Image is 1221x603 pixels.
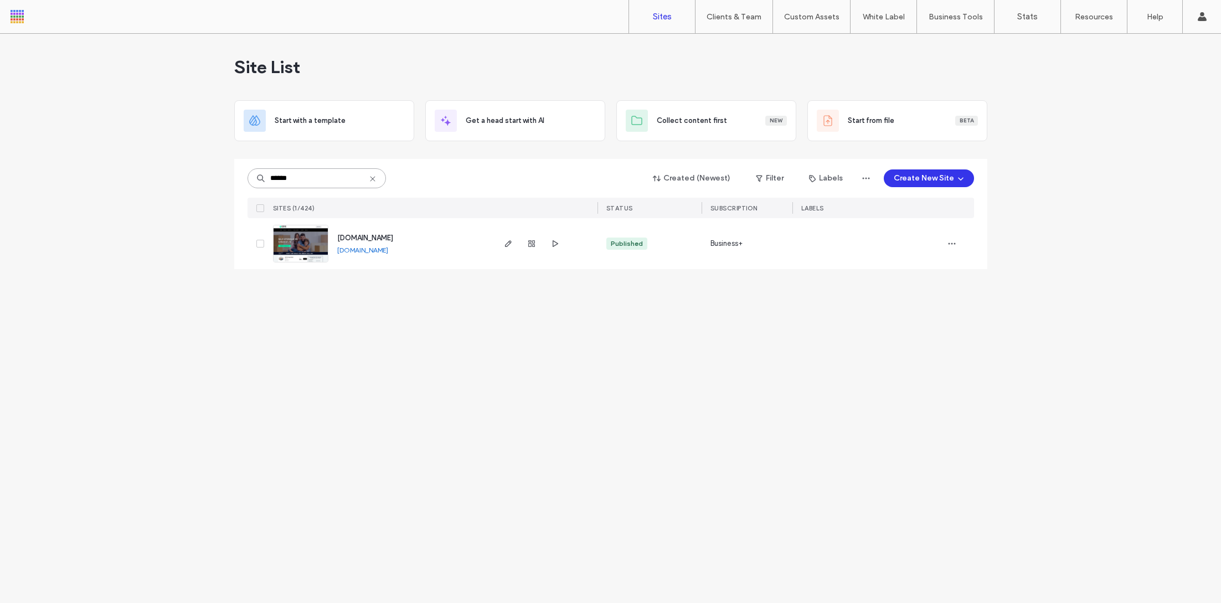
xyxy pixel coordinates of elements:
[799,169,853,187] button: Labels
[955,116,978,126] div: Beta
[234,56,300,78] span: Site List
[807,100,987,141] div: Start from fileBeta
[765,116,787,126] div: New
[929,12,983,22] label: Business Tools
[801,204,824,212] span: LABELS
[863,12,905,22] label: White Label
[275,115,346,126] span: Start with a template
[1017,12,1038,22] label: Stats
[848,115,894,126] span: Start from file
[653,12,672,22] label: Sites
[707,12,761,22] label: Clients & Team
[745,169,795,187] button: Filter
[273,204,315,212] span: SITES (1/424)
[657,115,727,126] span: Collect content first
[710,204,758,212] span: SUBSCRIPTION
[606,204,633,212] span: STATUS
[1075,12,1113,22] label: Resources
[234,100,414,141] div: Start with a template
[25,8,48,18] span: Help
[337,246,388,254] a: [DOMAIN_NAME]
[710,238,743,249] span: Business+
[466,115,544,126] span: Get a head start with AI
[1147,12,1163,22] label: Help
[337,234,393,242] a: [DOMAIN_NAME]
[425,100,605,141] div: Get a head start with AI
[784,12,839,22] label: Custom Assets
[643,169,740,187] button: Created (Newest)
[611,239,643,249] div: Published
[884,169,974,187] button: Create New Site
[616,100,796,141] div: Collect content firstNew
